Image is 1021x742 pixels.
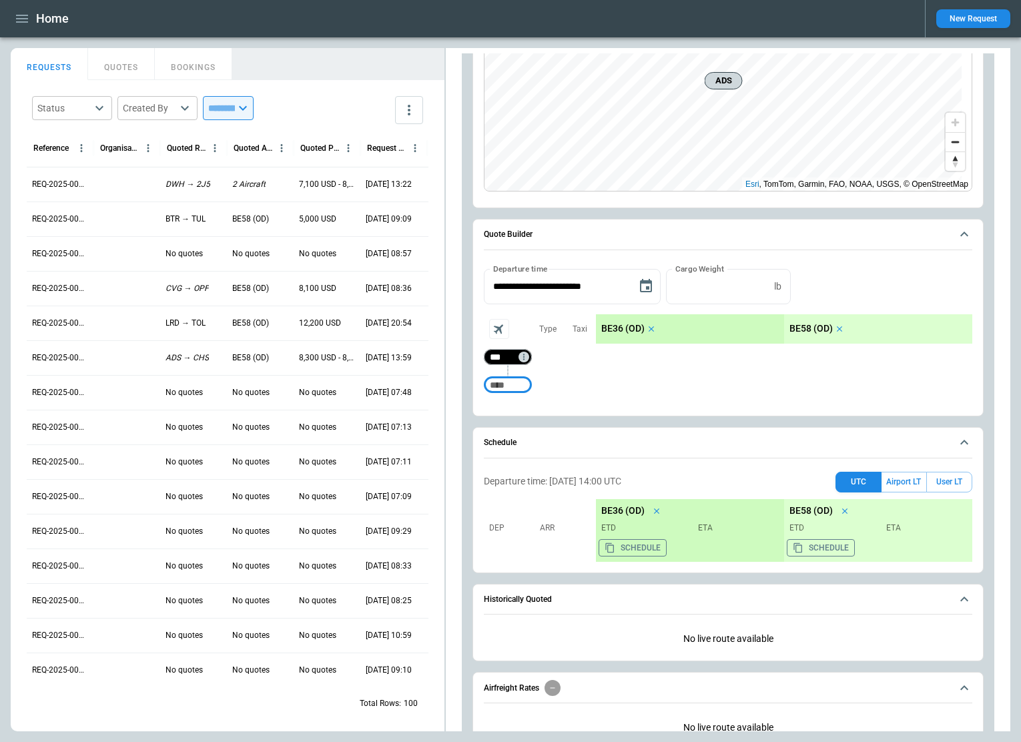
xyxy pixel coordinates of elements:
[165,561,203,572] p: No quotes
[540,522,587,534] p: Arr
[484,269,972,400] div: Quote Builder
[936,9,1010,28] button: New Request
[232,491,270,502] p: No quotes
[232,283,269,294] p: BE58 (OD)
[787,539,855,556] button: Copy the aircraft schedule to your clipboard
[484,220,972,250] button: Quote Builder
[489,522,536,534] p: Dep
[789,505,833,516] p: BE58 (OD)
[789,522,876,534] p: ETD
[711,74,737,87] span: ADS
[232,352,269,364] p: BE58 (OD)
[232,179,266,190] p: 2 Aircraft
[789,323,833,334] p: BE58 (OD)
[675,263,724,274] label: Cargo Weight
[32,491,88,502] p: REQ-2025-000306
[484,684,539,693] h6: Airfreight Rates
[273,139,290,157] button: Quoted Aircraft column menu
[32,179,88,190] p: REQ-2025-000315
[366,387,412,398] p: 09/25/2025 07:48
[232,248,270,260] p: No quotes
[366,318,412,329] p: 09/25/2025 20:54
[165,491,203,502] p: No quotes
[366,595,412,607] p: 09/24/2025 08:25
[774,281,781,292] p: lb
[232,595,270,607] p: No quotes
[367,143,406,153] div: Request Created At (UTC-05:00)
[835,472,882,492] button: UTC
[299,318,341,329] p: 12,200 USD
[599,539,667,556] button: Copy the aircraft schedule to your clipboard
[366,248,412,260] p: 09/26/2025 08:57
[484,428,972,458] button: Schedule
[232,422,270,433] p: No quotes
[300,143,340,153] div: Quoted Price
[340,139,357,157] button: Quoted Price column menu
[73,139,90,157] button: Reference column menu
[881,522,967,534] p: ETA
[404,698,418,709] p: 100
[946,132,965,151] button: Zoom out
[232,318,269,329] p: BE58 (OD)
[366,561,412,572] p: 09/24/2025 08:33
[32,214,88,225] p: REQ-2025-000314
[165,456,203,468] p: No quotes
[601,522,687,534] p: ETD
[165,318,206,329] p: LRD → TOL
[123,101,176,115] div: Created By
[299,456,336,468] p: No quotes
[366,665,412,676] p: 09/23/2025 09:10
[366,491,412,502] p: 09/25/2025 07:09
[299,491,336,502] p: No quotes
[484,623,972,655] div: Historically Quoted
[32,422,88,433] p: REQ-2025-000308
[299,352,355,364] p: 8,300 USD - 8,600 USD
[484,438,517,447] h6: Schedule
[366,422,412,433] p: 09/25/2025 07:13
[32,387,88,398] p: REQ-2025-000309
[484,349,532,365] div: Too short
[484,230,533,239] h6: Quote Builder
[489,319,509,339] span: Aircraft selection
[167,143,206,153] div: Quoted Route
[206,139,224,157] button: Quoted Route column menu
[232,561,270,572] p: No quotes
[366,526,412,537] p: 09/24/2025 09:29
[299,422,336,433] p: No quotes
[299,526,336,537] p: No quotes
[32,630,88,641] p: REQ-2025-000302
[484,585,972,615] button: Historically Quoted
[32,456,88,468] p: REQ-2025-000307
[633,273,659,300] button: Choose date, selected date is Oct 2, 2025
[601,505,645,516] p: BE36 (OD)
[32,526,88,537] p: REQ-2025-000305
[745,177,968,191] div: , TomTom, Garmin, FAO, NOAA, USGS, © OpenStreetMap
[366,179,412,190] p: 09/28/2025 13:22
[32,248,88,260] p: REQ-2025-000313
[596,314,972,344] div: scrollable content
[601,323,645,334] p: BE36 (OD)
[139,139,157,157] button: Organisation column menu
[299,214,336,225] p: 5,000 USD
[484,623,972,655] p: No live route available
[882,472,926,492] button: Airport LT
[155,48,232,80] button: BOOKINGS
[366,456,412,468] p: 09/25/2025 07:11
[165,422,203,433] p: No quotes
[299,630,336,641] p: No quotes
[299,665,336,676] p: No quotes
[32,352,88,364] p: REQ-2025-000310
[88,48,155,80] button: QUOTES
[299,179,355,190] p: 7,100 USD - 8,100 USD
[484,377,532,393] div: Too short
[366,214,412,225] p: 09/26/2025 09:09
[234,143,273,153] div: Quoted Aircraft
[232,214,269,225] p: BE58 (OD)
[926,472,972,492] button: User LT
[493,263,548,274] label: Departure time
[366,352,412,364] p: 09/25/2025 13:59
[366,630,412,641] p: 09/23/2025 10:59
[946,151,965,171] button: Reset bearing to north
[366,283,412,294] p: 09/26/2025 08:36
[693,522,779,534] p: ETA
